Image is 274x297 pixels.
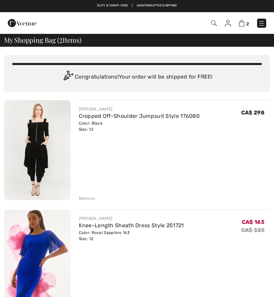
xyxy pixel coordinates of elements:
[79,222,184,229] a: Knee-Length Sheath Dress Style 251721
[79,120,200,132] div: Color: Black Size: 12
[241,227,265,233] s: CA$ 325
[59,35,63,44] span: 2
[241,109,265,116] span: CA$ 298
[79,113,200,119] a: Cropped Off-Shoulder Jumpsuit Style 176080
[239,20,245,26] img: Shopping Bag
[242,219,265,225] span: CA$ 163
[8,19,37,26] a: 1ère Avenue
[61,70,75,84] img: Congratulation2.svg
[246,21,249,26] span: 2
[4,100,71,200] img: Cropped Off-Shoulder Jumpsuit Style 176080
[79,230,184,242] div: Color: Royal Sapphire 163 Size: 12
[8,16,37,30] img: 1ère Avenue
[79,215,184,221] div: [PERSON_NAME]
[79,106,200,112] div: [PERSON_NAME]
[12,70,262,84] div: Congratulations! Your order will be shipped for FREE!
[211,20,217,26] img: Search
[225,20,231,27] img: My Info
[4,37,82,43] span: My Shopping Bag ( Items)
[239,19,249,27] a: 2
[258,20,265,27] img: Menu
[79,195,95,201] div: Remove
